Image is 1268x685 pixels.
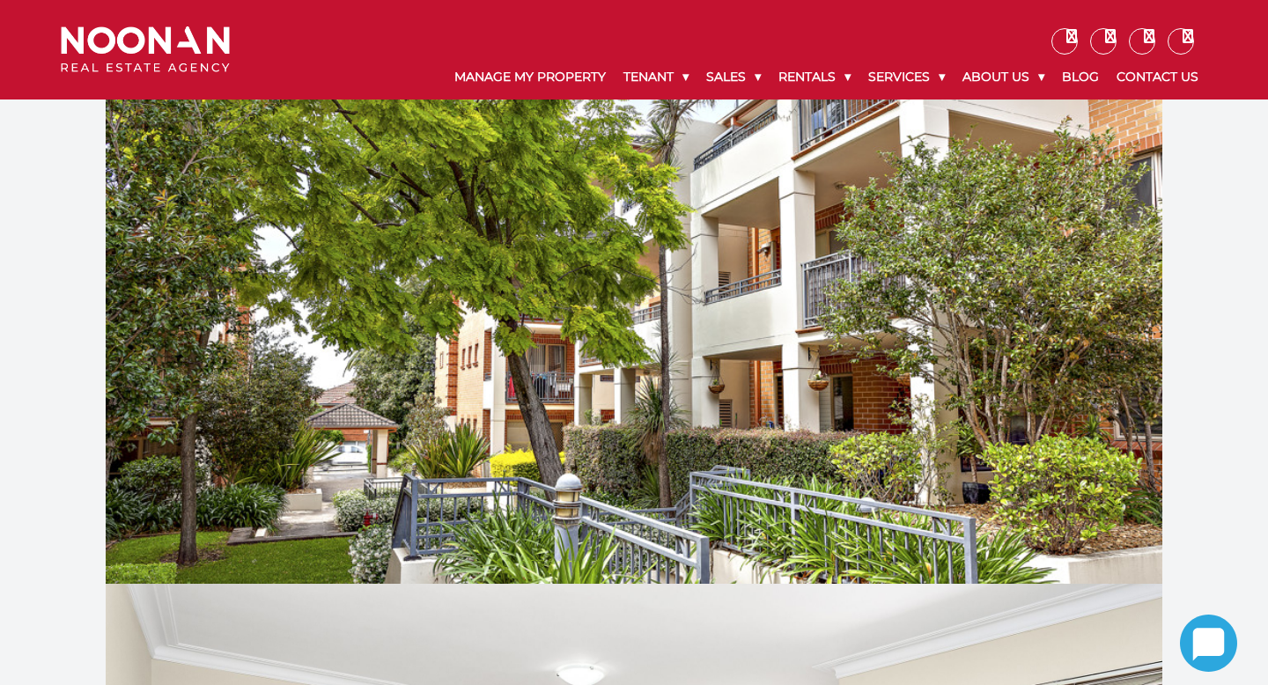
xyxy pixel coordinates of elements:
a: Services [859,55,954,99]
a: Manage My Property [446,55,615,99]
a: Blog [1053,55,1108,99]
a: Rentals [770,55,859,99]
a: Tenant [615,55,697,99]
a: Contact Us [1108,55,1207,99]
a: Sales [697,55,770,99]
img: Noonan Real Estate Agency [61,26,230,73]
a: About Us [954,55,1053,99]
